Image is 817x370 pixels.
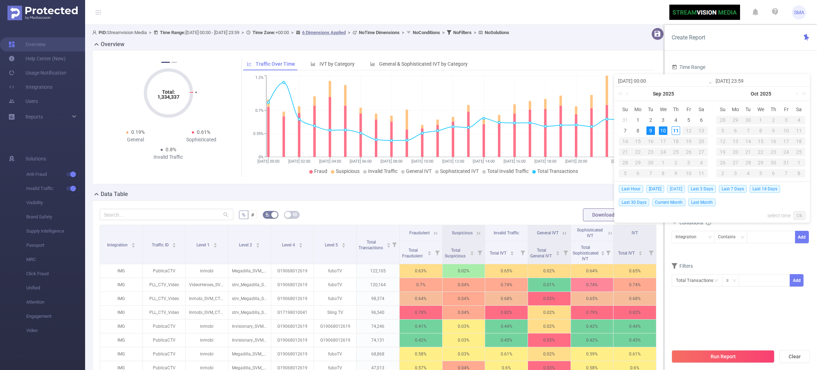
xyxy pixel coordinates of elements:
[669,148,682,156] div: 25
[716,158,729,167] div: 26
[26,309,85,323] span: Engagement
[716,157,729,168] td: October 26, 2025
[625,87,631,101] a: Previous month (PageUp)
[767,148,780,156] div: 23
[646,116,655,124] div: 2
[288,159,310,164] tspan: [DATE] 02:00
[92,30,509,35] span: Streamvision Media [DATE] 00:00 - [DATE] 23:59 +00:00
[413,30,440,35] b: No Conditions
[247,61,252,66] i: icon: line-chart
[779,350,810,363] button: Clear
[487,168,529,174] span: Total Invalid Traffic
[669,115,682,125] td: September 4, 2025
[767,104,780,115] th: Thu
[682,126,695,135] div: 12
[253,131,263,136] tspan: 0.35%
[632,136,644,147] td: September 15, 2025
[742,158,755,167] div: 28
[619,137,632,146] div: 14
[729,136,742,147] td: October 13, 2025
[729,137,742,146] div: 13
[350,159,372,164] tspan: [DATE] 06:00
[794,211,805,220] a: Ok
[440,168,479,174] span: Sophisticated IVT
[336,168,360,174] span: Suspicious
[793,125,805,136] td: October 11, 2025
[716,106,729,113] span: Su
[695,115,708,125] td: September 6, 2025
[504,159,526,164] tspan: [DATE] 16:00
[716,136,729,147] td: October 12, 2025
[619,169,632,178] div: 5
[370,61,375,66] i: icon: bar-chart
[406,168,432,174] span: General IVT
[26,252,85,267] span: MRC
[798,87,807,101] a: Next year (Control + right)
[657,169,670,178] div: 8
[672,34,705,41] span: Create Report
[718,231,740,243] div: Contains
[780,158,793,167] div: 31
[793,116,805,124] div: 4
[618,77,708,85] input: Start date
[708,235,712,240] i: icon: down
[537,168,578,174] span: Total Transactions
[644,148,657,156] div: 23
[742,157,755,168] td: October 28, 2025
[9,94,38,108] a: Users
[644,157,657,168] td: September 30, 2025
[632,125,644,136] td: September 8, 2025
[759,87,772,101] a: 2025
[729,157,742,168] td: October 27, 2025
[767,157,780,168] td: October 30, 2025
[695,104,708,115] th: Sat
[26,238,85,252] span: Passport
[669,125,682,136] td: September 11, 2025
[644,106,657,113] span: Tu
[780,104,793,115] th: Fri
[755,158,767,167] div: 29
[682,137,695,146] div: 19
[716,115,729,125] td: September 28, 2025
[26,224,85,238] span: Supply Intelligence
[767,125,780,136] td: October 9, 2025
[644,136,657,147] td: September 16, 2025
[729,148,742,156] div: 20
[755,169,767,178] div: 5
[166,147,176,152] span: 0.8%
[256,61,295,67] span: Traffic Over Time
[732,278,737,283] i: icon: down
[255,76,263,80] tspan: 1.2%
[695,125,708,136] td: September 13, 2025
[9,66,66,80] a: Usage Notification
[621,116,629,124] div: 31
[729,116,742,124] div: 29
[695,148,708,156] div: 27
[632,158,644,167] div: 29
[755,136,767,147] td: October 15, 2025
[26,110,43,124] a: Reports
[657,147,670,157] td: September 24, 2025
[632,106,644,113] span: Mo
[617,87,626,101] a: Last year (Control + left)
[716,137,729,146] div: 12
[742,106,755,113] span: Tu
[780,147,793,157] td: October 24, 2025
[442,159,464,164] tspan: [DATE] 12:00
[100,209,233,220] input: Search...
[644,168,657,179] td: October 7, 2025
[565,159,587,164] tspan: [DATE] 20:00
[644,169,657,178] div: 7
[729,104,742,115] th: Mon
[669,106,682,113] span: Th
[657,115,670,125] td: September 3, 2025
[682,169,695,178] div: 10
[621,126,629,135] div: 7
[644,137,657,146] div: 16
[793,106,805,113] span: Sa
[755,115,767,125] td: October 1, 2025
[131,129,145,135] span: 0.19%
[634,116,642,124] div: 1
[26,167,85,181] span: Anti-Fraud
[669,169,682,178] div: 9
